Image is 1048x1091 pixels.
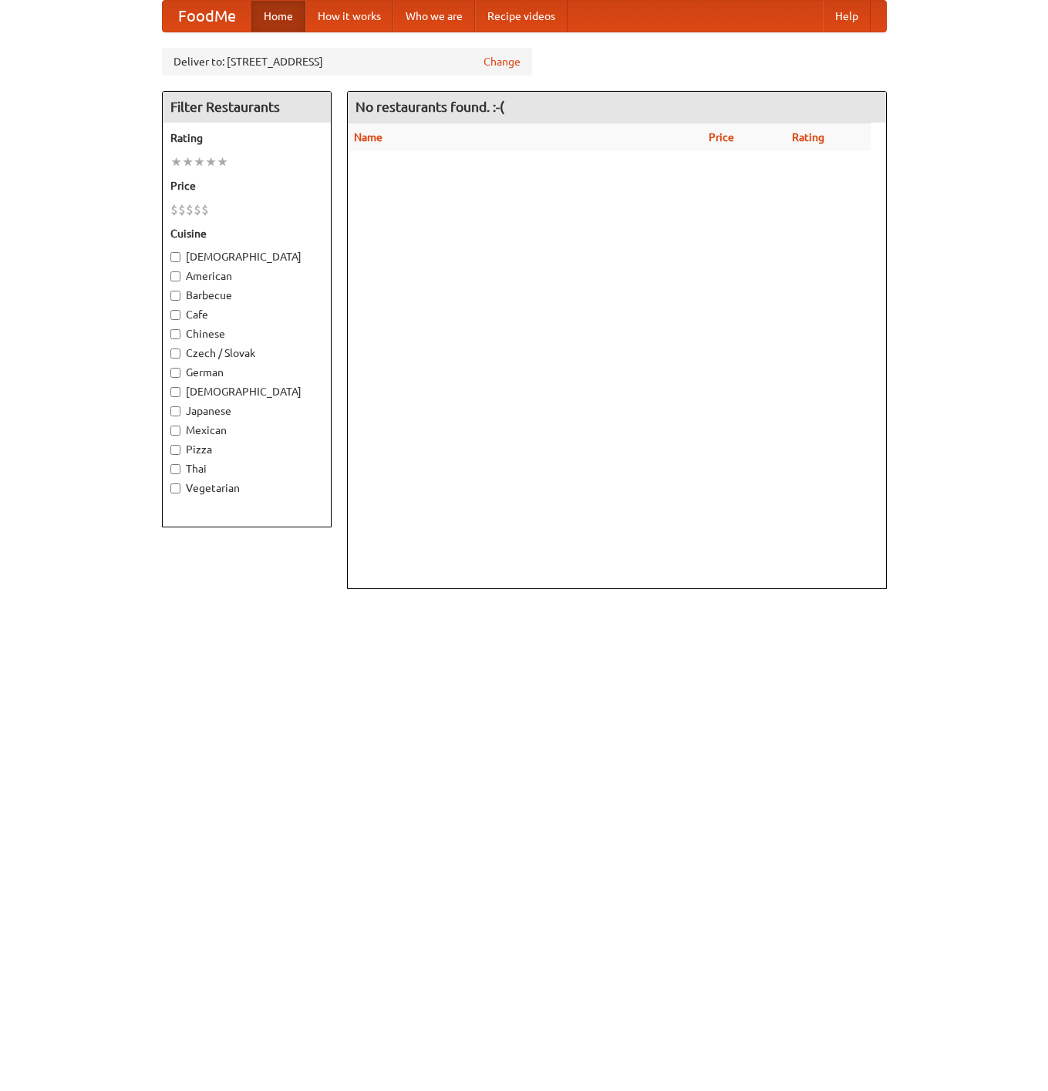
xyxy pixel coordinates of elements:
[484,54,521,69] a: Change
[170,423,323,438] label: Mexican
[356,99,504,114] ng-pluralize: No restaurants found. :-(
[201,201,209,218] li: $
[170,345,323,361] label: Czech / Slovak
[170,307,323,322] label: Cafe
[170,349,180,359] input: Czech / Slovak
[194,153,205,170] li: ★
[217,153,228,170] li: ★
[170,271,180,281] input: American
[170,426,180,436] input: Mexican
[182,153,194,170] li: ★
[170,291,180,301] input: Barbecue
[475,1,568,32] a: Recipe videos
[170,445,180,455] input: Pizza
[162,48,532,76] div: Deliver to: [STREET_ADDRESS]
[792,131,824,143] a: Rating
[393,1,475,32] a: Who we are
[178,201,186,218] li: $
[170,326,323,342] label: Chinese
[170,387,180,397] input: [DEMOGRAPHIC_DATA]
[170,268,323,284] label: American
[170,252,180,262] input: [DEMOGRAPHIC_DATA]
[170,442,323,457] label: Pizza
[170,130,323,146] h5: Rating
[194,201,201,218] li: $
[170,461,323,476] label: Thai
[163,1,251,32] a: FoodMe
[170,329,180,339] input: Chinese
[170,384,323,399] label: [DEMOGRAPHIC_DATA]
[170,368,180,378] input: German
[170,464,180,474] input: Thai
[163,92,331,123] h4: Filter Restaurants
[170,365,323,380] label: German
[170,310,180,320] input: Cafe
[170,249,323,264] label: [DEMOGRAPHIC_DATA]
[251,1,305,32] a: Home
[170,403,323,419] label: Japanese
[709,131,734,143] a: Price
[170,480,323,496] label: Vegetarian
[354,131,382,143] a: Name
[170,406,180,416] input: Japanese
[170,288,323,303] label: Barbecue
[205,153,217,170] li: ★
[170,153,182,170] li: ★
[170,483,180,493] input: Vegetarian
[823,1,871,32] a: Help
[186,201,194,218] li: $
[170,226,323,241] h5: Cuisine
[305,1,393,32] a: How it works
[170,178,323,194] h5: Price
[170,201,178,218] li: $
